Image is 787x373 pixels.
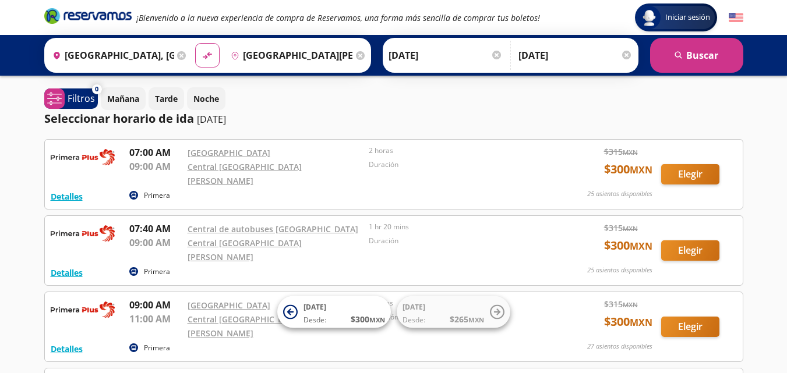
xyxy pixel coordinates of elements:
button: Elegir [661,317,719,337]
em: ¡Bienvenido a la nueva experiencia de compra de Reservamos, una forma más sencilla de comprar tus... [136,12,540,23]
p: 09:00 AM [129,159,182,173]
a: [GEOGRAPHIC_DATA] [188,300,270,311]
img: RESERVAMOS [51,222,115,245]
a: Brand Logo [44,7,132,28]
button: Noche [187,87,225,110]
span: $ 315 [604,145,638,158]
p: Noche [193,93,219,105]
img: RESERVAMOS [51,298,115,321]
a: Central [GEOGRAPHIC_DATA][PERSON_NAME] [188,161,302,186]
small: MXN [369,315,385,324]
button: Elegir [661,164,719,184]
span: $ 300 [604,237,652,254]
small: MXN [630,164,652,176]
input: Opcional [518,41,633,70]
p: 2 horas [369,145,545,156]
p: 07:00 AM [129,145,182,159]
p: 11:00 AM [129,312,182,326]
i: Brand Logo [44,7,132,24]
p: Mañana [107,93,139,105]
p: [DATE] [197,112,226,126]
button: Buscar [650,38,743,73]
p: Primera [144,267,170,277]
span: 0 [95,84,98,94]
span: $ 300 [351,313,385,325]
p: 25 asientos disponibles [587,265,652,275]
p: 25 asientos disponibles [587,189,652,199]
button: Detalles [51,190,83,203]
p: Seleccionar horario de ida [44,110,194,127]
span: $ 315 [604,222,638,234]
p: Duración [369,236,545,246]
p: Primera [144,190,170,201]
p: 27 asientos disponibles [587,342,652,351]
small: MXN [623,300,638,309]
p: 07:40 AM [129,222,182,236]
button: Detalles [51,343,83,355]
input: Elegir Fecha [389,41,503,70]
p: Duración [369,159,545,170]
a: Central [GEOGRAPHIC_DATA][PERSON_NAME] [188,237,302,262]
button: Mañana [101,87,146,110]
span: [DATE] [403,302,425,312]
button: Detalles [51,267,83,279]
span: Desde: [403,315,425,325]
button: Tarde [149,87,184,110]
p: Primera [144,343,170,353]
button: [DATE]Desde:$300MXN [277,296,391,328]
button: 0Filtros [44,88,98,109]
small: MXN [623,224,638,233]
a: Central [GEOGRAPHIC_DATA][PERSON_NAME] [188,314,302,339]
a: [GEOGRAPHIC_DATA] [188,147,270,158]
span: Desde: [303,315,326,325]
small: MXN [623,148,638,157]
span: $ 300 [604,313,652,331]
small: MXN [468,315,484,324]
a: Central de autobuses [GEOGRAPHIC_DATA] [188,223,358,235]
span: Iniciar sesión [661,12,715,23]
button: Elegir [661,240,719,261]
span: $ 315 [604,298,638,310]
p: 09:00 AM [129,298,182,312]
small: MXN [630,240,652,253]
small: MXN [630,316,652,329]
input: Buscar Destino [226,41,353,70]
button: [DATE]Desde:$265MXN [397,296,510,328]
p: Filtros [68,91,95,105]
input: Buscar Origen [48,41,175,70]
p: 1 hr 20 mins [369,222,545,232]
img: RESERVAMOS [51,145,115,169]
p: 09:00 AM [129,236,182,250]
button: English [729,10,743,25]
span: $ 300 [604,161,652,178]
p: Tarde [155,93,178,105]
span: [DATE] [303,302,326,312]
span: $ 265 [450,313,484,325]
